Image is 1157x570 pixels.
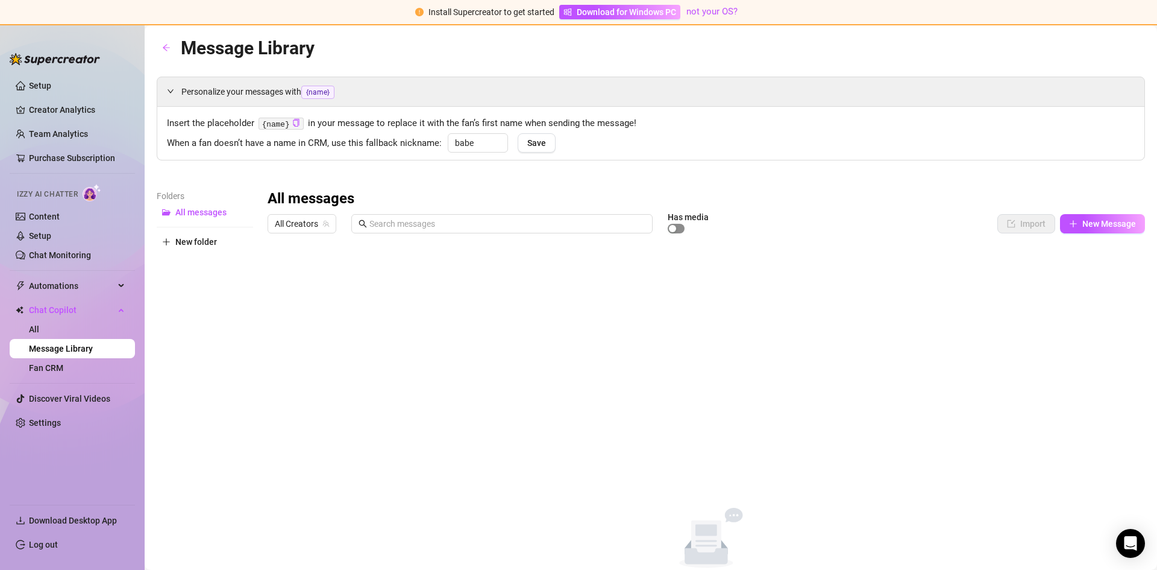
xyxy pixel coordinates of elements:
[16,516,25,525] span: download
[559,5,680,19] a: Download for Windows PC
[301,86,334,99] span: {name}
[167,87,174,95] span: expanded
[29,516,117,525] span: Download Desktop App
[29,344,93,353] a: Message Library
[518,133,556,153] button: Save
[181,34,315,62] article: Message Library
[268,189,354,209] h3: All messages
[29,129,88,139] a: Team Analytics
[668,214,709,221] article: Has media
[997,214,1055,233] button: Import
[175,207,227,217] span: All messages
[157,203,253,222] button: All messages
[29,363,63,373] a: Fan CRM
[29,540,58,549] a: Log out
[29,81,51,90] a: Setup
[275,215,329,233] span: All Creators
[686,6,738,17] a: not your OS?
[369,217,645,230] input: Search messages
[29,418,61,428] a: Settings
[292,119,300,128] button: Click to Copy
[157,189,253,203] article: Folders
[175,237,217,247] span: New folder
[167,116,1135,131] span: Insert the placeholder in your message to replace it with the fan’s first name when sending the m...
[29,231,51,241] a: Setup
[29,394,110,404] a: Discover Viral Videos
[527,138,546,148] span: Save
[167,136,442,151] span: When a fan doesn’t have a name in CRM, use this fallback nickname:
[1116,529,1145,558] div: Open Intercom Messenger
[181,85,1135,99] span: Personalize your messages with
[16,306,24,314] img: Chat Copilot
[428,7,554,17] span: Install Supercreator to get started
[29,276,114,296] span: Automations
[292,119,300,127] span: copy
[162,208,171,217] span: folder-open
[29,100,125,119] a: Creator Analytics
[259,118,304,130] code: {name}
[29,325,39,334] a: All
[1060,214,1145,233] button: New Message
[1069,220,1077,228] span: plus
[359,220,367,228] span: search
[29,250,91,260] a: Chat Monitoring
[1082,219,1136,229] span: New Message
[29,300,114,320] span: Chat Copilot
[322,220,330,227] span: team
[29,212,60,221] a: Content
[162,238,171,246] span: plus
[162,43,171,52] span: arrow-left
[10,53,100,65] img: logo-BBDzfeDw.svg
[29,148,125,168] a: Purchase Subscription
[16,281,25,291] span: thunderbolt
[157,232,253,252] button: New folder
[563,8,572,16] span: windows
[83,184,101,201] img: AI Chatter
[577,5,676,19] span: Download for Windows PC
[415,8,424,16] span: exclamation-circle
[157,77,1144,106] div: Personalize your messages with{name}
[17,189,78,200] span: Izzy AI Chatter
